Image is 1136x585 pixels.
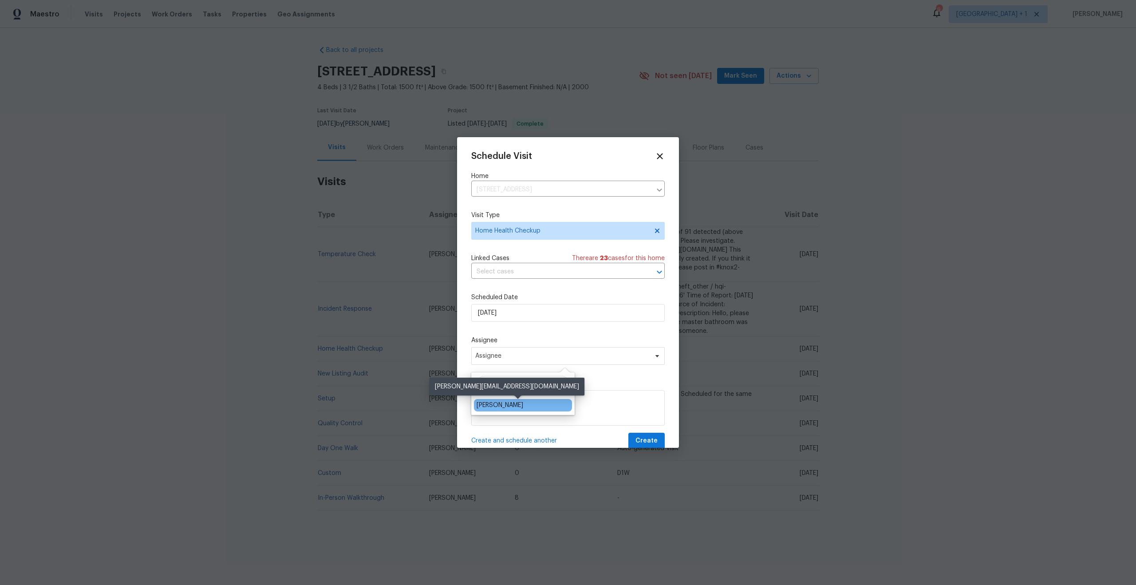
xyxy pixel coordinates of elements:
span: There are case s for this home [572,254,665,263]
span: Linked Cases [471,254,509,263]
div: [PERSON_NAME][EMAIL_ADDRESS][DOMAIN_NAME] [430,378,584,395]
button: Open [653,266,666,278]
span: Home Health Checkup [475,226,648,235]
label: Scheduled Date [471,293,665,302]
input: Enter in an address [471,183,651,197]
span: Schedule Visit [471,152,532,161]
span: Create [635,435,658,447]
div: [PERSON_NAME] [477,401,523,410]
span: 23 [600,255,608,261]
button: Create [628,433,665,449]
label: Visit Type [471,211,665,220]
span: Create and schedule another [471,436,557,445]
span: Close [655,151,665,161]
label: Assignee [471,336,665,345]
span: Assignee [475,352,649,360]
input: Select cases [471,265,640,279]
input: M/D/YYYY [471,304,665,322]
label: Home [471,172,665,181]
